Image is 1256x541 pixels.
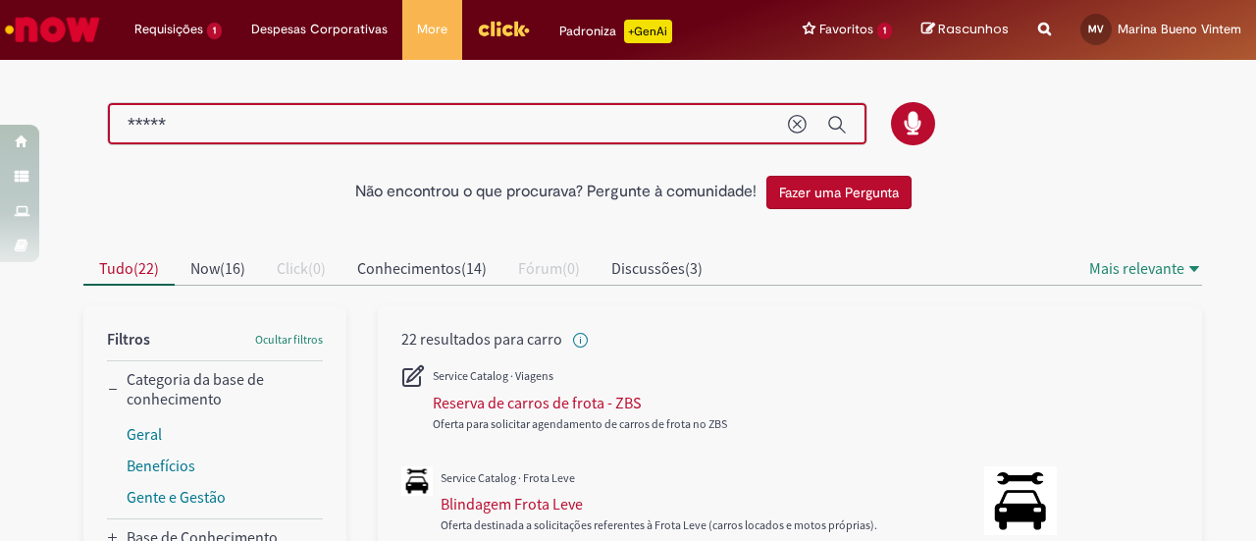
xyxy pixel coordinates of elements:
[938,20,1009,38] span: Rascunhos
[207,23,222,39] span: 1
[766,176,912,209] button: Fazer uma Pergunta
[921,21,1009,39] a: Rascunhos
[477,14,530,43] img: click_logo_yellow_360x200.png
[559,20,672,43] div: Padroniza
[251,20,388,39] span: Despesas Corporativas
[355,184,757,201] h2: Não encontrou o que procurava? Pergunte à comunidade!
[2,10,103,49] img: ServiceNow
[1088,23,1104,35] span: MV
[877,23,892,39] span: 1
[417,20,447,39] span: More
[1118,21,1241,37] span: Marina Bueno Vintem
[819,20,873,39] span: Favoritos
[624,20,672,43] p: +GenAi
[134,20,203,39] span: Requisições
